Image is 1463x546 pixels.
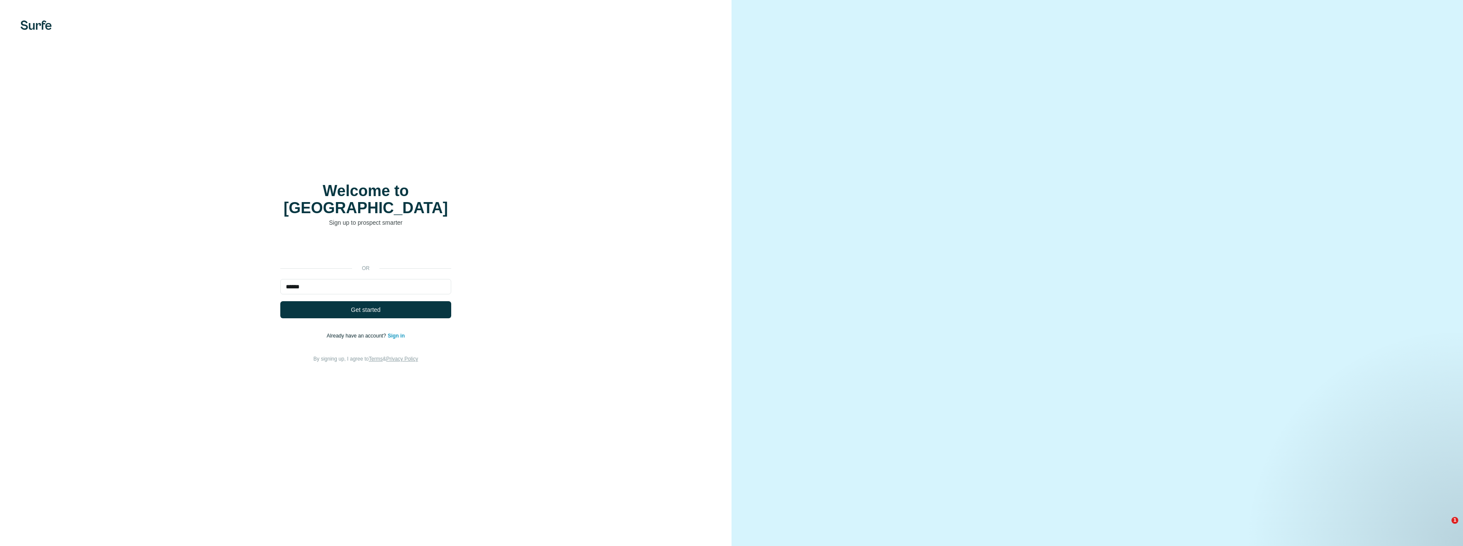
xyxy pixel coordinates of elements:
img: Surfe's logo [21,21,52,30]
h1: Welcome to [GEOGRAPHIC_DATA] [280,182,451,217]
p: or [352,264,379,272]
iframe: Intercom live chat [1434,517,1454,537]
p: Sign up to prospect smarter [280,218,451,227]
a: Sign in [388,333,405,339]
iframe: Sign in with Google Button [276,240,455,258]
span: By signing up, I agree to & [314,356,418,362]
span: Get started [351,305,380,314]
span: Already have an account? [327,333,388,339]
a: Privacy Policy [386,356,418,362]
button: Get started [280,301,451,318]
a: Terms [369,356,383,362]
span: 1 [1451,517,1458,524]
